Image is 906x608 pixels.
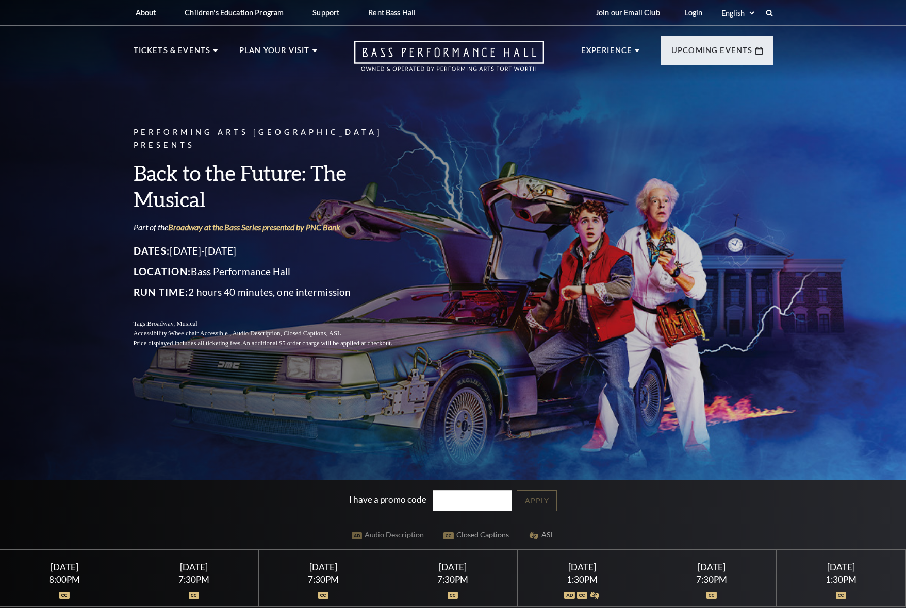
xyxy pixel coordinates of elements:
[719,8,756,18] select: Select:
[134,339,417,348] p: Price displayed includes all ticketing fees.
[134,286,189,298] span: Run Time:
[134,284,417,300] p: 2 hours 40 minutes, one intermission
[147,320,197,327] span: Broadway, Musical
[312,8,339,17] p: Support
[581,44,633,63] p: Experience
[706,592,717,599] img: icon_oc.svg
[59,592,70,599] img: icon_oc.svg
[134,245,170,257] span: Dates:
[789,575,894,584] div: 1:30PM
[564,592,575,599] img: icon_ad.svg
[318,592,329,599] img: icon_oc.svg
[136,8,156,17] p: About
[134,243,417,259] p: [DATE]-[DATE]
[134,265,191,277] span: Location:
[530,562,635,572] div: [DATE]
[12,575,117,584] div: 8:00PM
[239,44,310,63] p: Plan Your Visit
[12,562,117,572] div: [DATE]
[271,562,376,572] div: [DATE]
[660,575,764,584] div: 7:30PM
[271,575,376,584] div: 7:30PM
[134,263,417,280] p: Bass Performance Hall
[189,592,200,599] img: icon_oc.svg
[185,8,284,17] p: Children's Education Program
[142,562,246,572] div: [DATE]
[577,592,588,599] img: icon_oc.svg
[448,592,458,599] img: icon_oc.svg
[134,160,417,212] h3: Back to the Future: The Musical
[169,330,341,337] span: Wheelchair Accessible , Audio Description, Closed Captions, ASL
[589,592,600,599] img: icon_asla.svg
[530,575,635,584] div: 1:30PM
[836,592,847,599] img: icon_oc.svg
[671,44,753,63] p: Upcoming Events
[134,126,417,152] p: Performing Arts [GEOGRAPHIC_DATA] Presents
[349,494,426,505] label: I have a promo code
[660,562,764,572] div: [DATE]
[134,319,417,329] p: Tags:
[168,222,340,232] a: Broadway at the Bass Series presented by PNC Bank
[401,575,505,584] div: 7:30PM
[789,562,894,572] div: [DATE]
[142,575,246,584] div: 7:30PM
[401,562,505,572] div: [DATE]
[368,8,416,17] p: Rent Bass Hall
[134,329,417,339] p: Accessibility:
[134,222,417,233] p: Part of the
[242,340,392,347] span: An additional $5 order charge will be applied at checkout.
[134,44,211,63] p: Tickets & Events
